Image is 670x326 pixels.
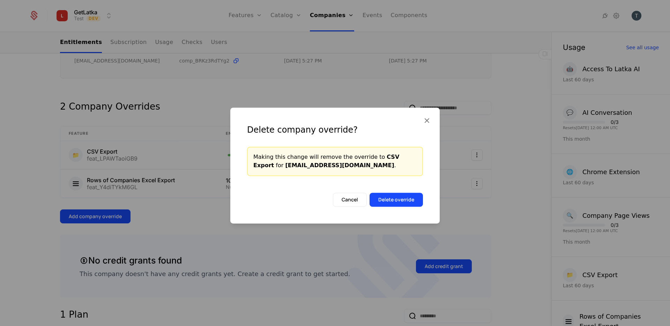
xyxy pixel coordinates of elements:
[370,193,423,207] button: Delete override
[285,162,394,169] span: [EMAIL_ADDRESS][DOMAIN_NAME]
[247,124,423,135] div: Delete company override?
[253,153,417,170] div: Making this change will remove the override to for .
[333,193,367,207] button: Cancel
[253,154,399,169] span: CSV Export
